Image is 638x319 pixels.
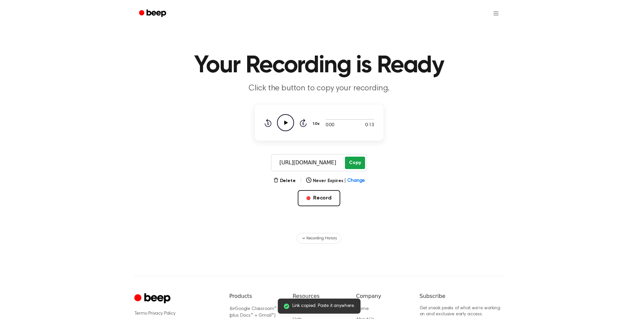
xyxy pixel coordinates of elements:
span: | [344,177,346,184]
span: 0:13 [365,122,374,129]
button: Never Expires|Change [306,177,365,184]
span: Link copied. Paste it anywhere. [292,303,355,310]
h6: Company [356,292,409,300]
span: 0:00 [326,122,334,129]
button: Open menu [488,5,504,21]
a: Terms [134,311,147,316]
a: Beep [134,7,172,20]
button: Recording History [297,233,341,244]
a: Cruip [134,292,172,305]
h1: Your Recording is Ready [148,54,491,78]
a: Home [356,307,368,311]
i: for [229,307,235,311]
button: 1.0x [312,118,322,130]
a: Privacy Policy [148,311,175,316]
p: Click the button to copy your recording. [191,83,448,94]
button: Delete [273,177,296,184]
span: | [300,177,302,185]
h6: Products [229,292,282,300]
a: forGoogle Classroom™ (plus Docs™ + Gmail™) [229,307,277,318]
div: · [134,310,219,317]
h6: Resources [293,292,345,300]
button: Copy [345,157,365,169]
p: Get sneak peeks of what we’re working on and exclusive early access. [420,306,504,317]
button: Record [298,190,340,206]
span: Recording History [306,235,337,241]
h6: Subscribe [420,292,504,300]
span: Change [347,177,365,184]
